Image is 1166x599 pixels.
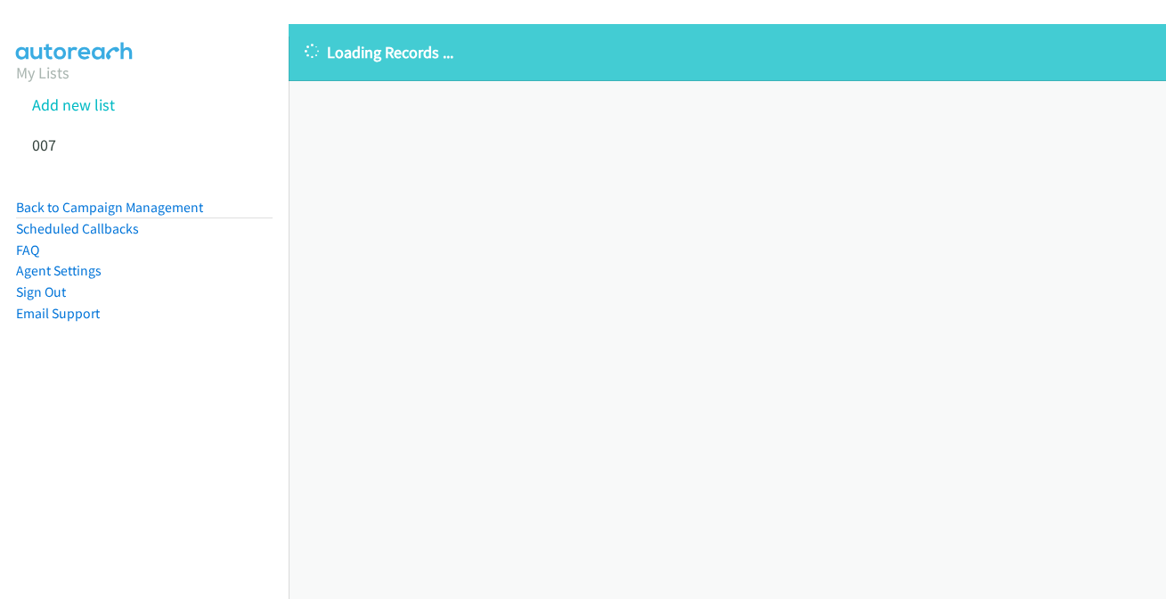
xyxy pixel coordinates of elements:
a: Back to Campaign Management [16,199,203,216]
a: Email Support [16,305,100,322]
a: Scheduled Callbacks [16,220,139,237]
a: 007 [32,135,56,155]
a: Agent Settings [16,262,102,279]
a: Sign Out [16,283,66,300]
a: Add new list [32,94,115,115]
p: Loading Records ... [305,40,1150,64]
a: My Lists [16,62,69,83]
a: FAQ [16,242,39,258]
